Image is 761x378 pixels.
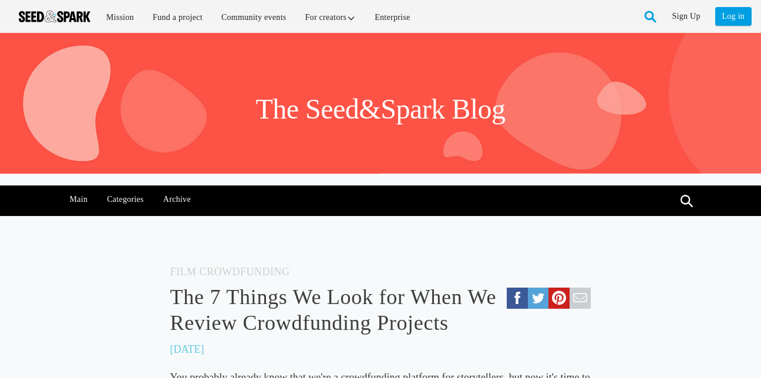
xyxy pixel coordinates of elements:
[170,340,204,359] p: [DATE]
[63,185,94,214] a: Main
[213,5,295,30] a: Community events
[144,5,211,30] a: Fund a project
[19,11,90,22] img: Seed amp; Spark
[366,5,418,30] a: Enterprise
[98,5,142,30] a: Mission
[255,92,505,127] h1: The Seed&Spark Blog
[170,285,591,335] a: The 7 Things We Look for When We Review Crowdfunding Projects
[715,7,752,26] a: Log in
[297,5,365,30] a: For creators
[157,185,197,214] a: Archive
[672,7,701,26] a: Sign Up
[170,263,591,281] h5: Film Crowdfunding
[101,185,150,214] a: Categories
